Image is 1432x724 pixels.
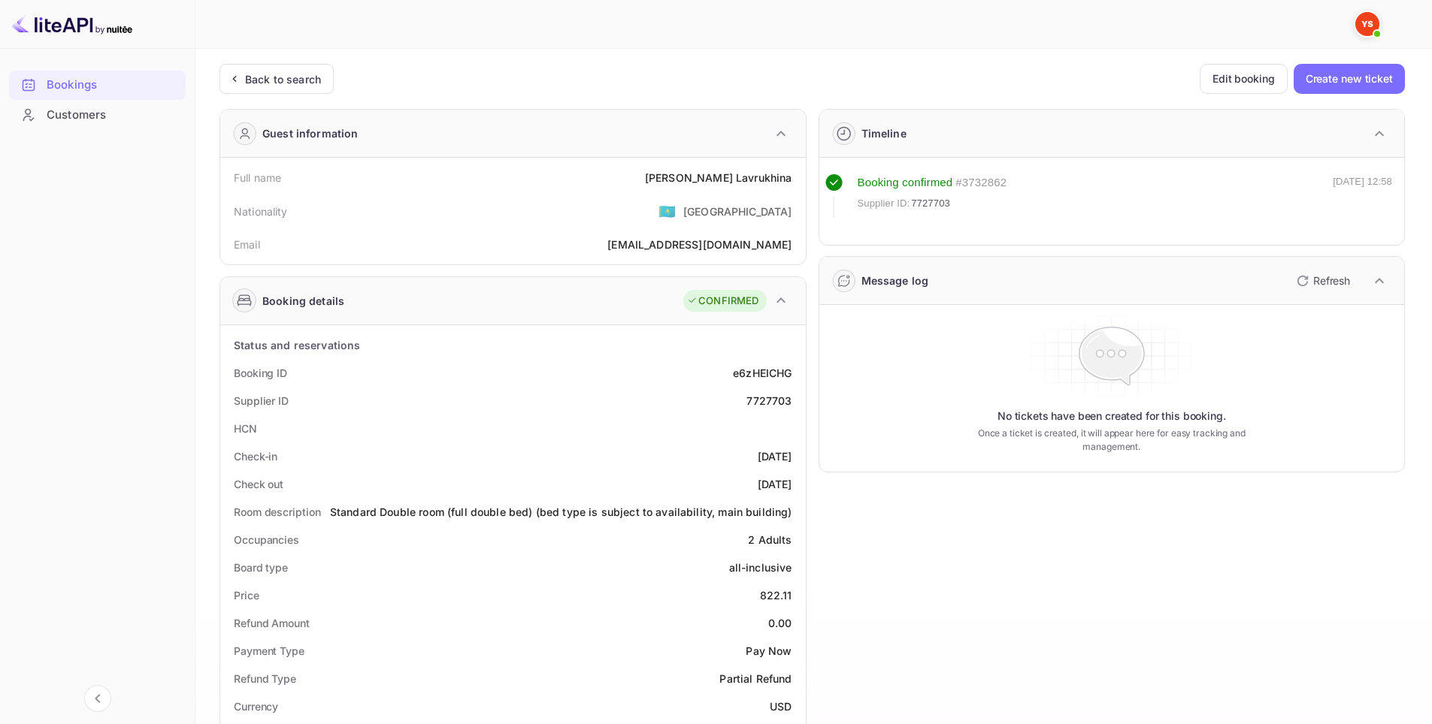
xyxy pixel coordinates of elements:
div: 822.11 [760,587,792,603]
div: Guest information [262,125,359,141]
div: USD [770,698,792,714]
p: Once a ticket is created, it will appear here for easy tracking and management. [954,427,1269,454]
div: Message log [861,273,929,288]
p: No tickets have been created for this booking. [998,409,1226,424]
div: 2 Adults [748,532,792,548]
button: Edit booking [1200,64,1288,94]
div: [PERSON_NAME] Lavrukhina [645,170,792,186]
div: Nationality [234,204,288,219]
div: HCN [234,421,257,436]
div: Partial Refund [719,671,792,686]
div: [DATE] [758,448,792,464]
button: Refresh [1288,269,1356,293]
div: Timeline [861,125,907,141]
div: [DATE] [758,476,792,492]
button: Create new ticket [1294,64,1405,94]
div: Room description [234,504,320,520]
div: [DATE] 12:58 [1333,174,1392,218]
div: Pay Now [746,643,792,659]
span: Supplier ID: [858,196,910,211]
div: Booking details [262,293,344,309]
img: LiteAPI logo [12,12,132,36]
div: Check out [234,476,283,492]
div: Bookings [9,71,186,100]
div: Booking ID [234,365,287,381]
div: Refund Type [234,671,296,686]
div: Supplier ID [234,393,289,409]
div: Bookings [47,77,178,94]
div: CONFIRMED [687,294,758,309]
div: Check-in [234,448,277,464]
div: Board type [234,560,288,575]
div: # 3732862 [955,174,1007,192]
div: Standard Double room (full double bed) (bed type is subject to availability, main building) [330,504,792,520]
span: 7727703 [911,196,950,211]
a: Customers [9,101,186,128]
p: Refresh [1313,273,1350,288]
img: Yandex Support [1355,12,1379,36]
div: [GEOGRAPHIC_DATA] [683,204,792,219]
button: Collapse navigation [84,685,111,712]
a: Bookings [9,71,186,98]
div: Back to search [245,71,321,87]
span: United States [658,198,676,225]
div: Email [234,237,260,252]
div: Booking confirmed [858,174,953,192]
div: Currency [234,698,278,714]
div: 7727703 [746,393,792,409]
div: Payment Type [234,643,304,659]
div: [EMAIL_ADDRESS][DOMAIN_NAME] [607,237,792,252]
div: Full name [234,170,281,186]
div: Status and reservations [234,337,360,353]
div: Customers [47,107,178,124]
div: all-inclusive [729,560,792,575]
div: 0.00 [768,615,792,631]
div: Refund Amount [234,615,310,631]
div: Customers [9,101,186,130]
div: Occupancies [234,532,299,548]
div: Price [234,587,259,603]
div: e6zHEICHG [733,365,792,381]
